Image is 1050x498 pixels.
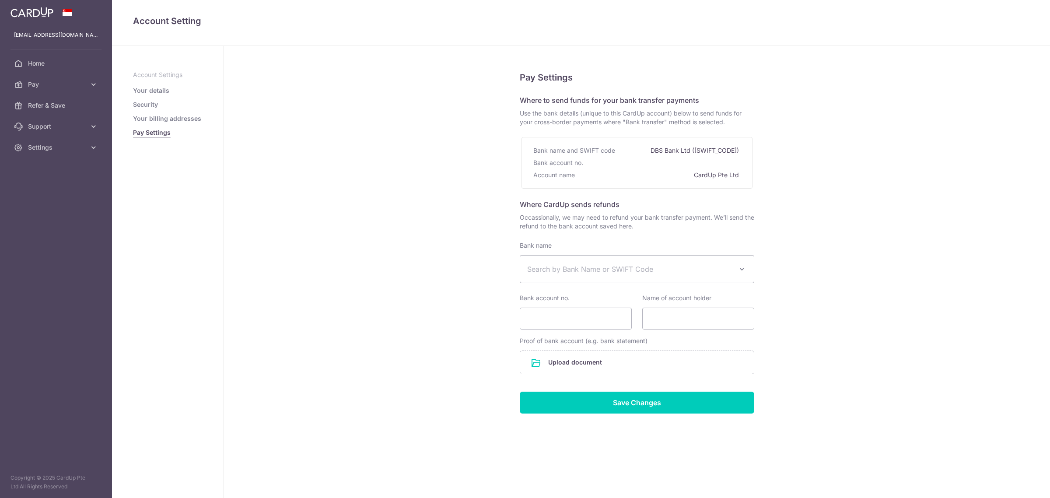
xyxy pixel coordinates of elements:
[520,294,570,302] label: Bank account no.
[533,169,577,181] div: Account name
[533,144,617,157] div: Bank name and SWIFT code
[520,241,552,250] label: Bank name
[642,294,711,302] label: Name of account holder
[14,31,98,39] p: [EMAIL_ADDRESS][DOMAIN_NAME]
[520,200,619,209] span: Where CardUp sends refunds
[520,109,754,126] span: Use the bank details (unique to this CardUp account) below to send funds for your cross-border pa...
[520,337,647,345] label: Proof of bank account (e.g. bank statement)
[520,96,699,105] span: Where to send funds for your bank transfer payments
[28,122,86,131] span: Support
[533,157,585,169] div: Bank account no.
[28,143,86,152] span: Settings
[10,7,53,18] img: CardUp
[527,264,733,274] span: Search by Bank Name or SWIFT Code
[133,86,169,95] a: Your details
[133,128,171,137] a: Pay Settings
[651,144,741,157] div: DBS Bank Ltd ([SWIFT_CODE])
[133,70,203,79] p: Account Settings
[133,114,201,123] a: Your billing addresses
[520,70,754,84] h5: Pay Settings
[28,80,86,89] span: Pay
[520,213,754,231] span: Occassionally, we may need to refund your bank transfer payment. We’ll send the refund to the ban...
[133,100,158,109] a: Security
[694,169,741,181] div: CardUp Pte Ltd
[133,16,201,26] span: translation missing: en.refund_bank_accounts.show.title.account_setting
[520,392,754,414] input: Save Changes
[28,101,86,110] span: Refer & Save
[520,351,754,374] div: Upload document
[28,59,86,68] span: Home
[994,472,1041,494] iframe: Opens a widget where you can find more information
